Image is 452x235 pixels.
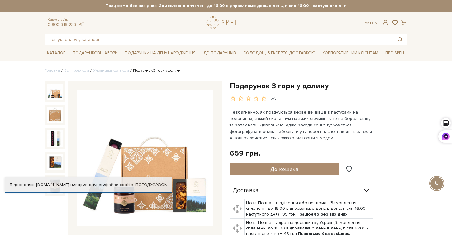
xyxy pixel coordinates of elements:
h1: Подарунок З гори у долину [230,81,407,91]
img: Подарунок З гори у долину [77,90,213,226]
a: Про Spell [383,48,407,58]
a: En [372,20,378,26]
a: 0 800 319 233 [48,22,76,27]
a: Ідеї подарунків [200,48,238,58]
img: Подарунок З гори у долину [47,130,63,146]
a: Українська колекція [93,68,129,73]
td: Нова Пошта – відділення або поштомат (Замовлення сплаченні до 16:00 відправляємо день в день, піс... [245,199,373,219]
b: Працюємо без вихідних. [296,212,349,217]
img: Подарунок З гори у долину [47,84,63,100]
a: Подарункові набори [70,48,120,58]
a: Вся продукція [64,68,89,73]
span: Консультація: [48,18,84,22]
img: Подарунок З гори у долину [47,107,63,123]
a: Солодощі з експрес-доставкою [241,48,318,58]
a: logo [207,16,245,29]
a: файли cookie [105,182,133,187]
span: До кошика [270,166,298,173]
a: Подарунки на День народження [122,48,198,58]
a: Каталог [45,48,68,58]
strong: Працюємо без вихідних. Замовлення оплачені до 16:00 відправляємо день в день, після 16:00 - насту... [45,3,407,9]
a: Корпоративним клієнтам [320,48,381,58]
a: Погоджуюсь [135,182,167,188]
div: 659 грн. [230,149,260,158]
input: Пошук товару у каталозі [45,34,393,45]
div: Ук [365,20,378,26]
p: Незбагненно, як поєднуються вервечки вівців з пастухами на полонинах, свіжий сир та шум гірських ... [230,109,374,141]
button: Пошук товару у каталозі [393,34,407,45]
div: Я дозволяю [DOMAIN_NAME] використовувати [5,182,172,188]
div: 5/5 [271,96,277,102]
li: Подарунок З гори у долину [129,68,181,74]
span: Доставка [233,188,259,193]
a: Головна [45,68,60,73]
img: Подарунок З гори у долину [47,154,63,170]
span: | [370,20,371,26]
button: До кошика [230,163,339,175]
a: telegram [78,22,84,27]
